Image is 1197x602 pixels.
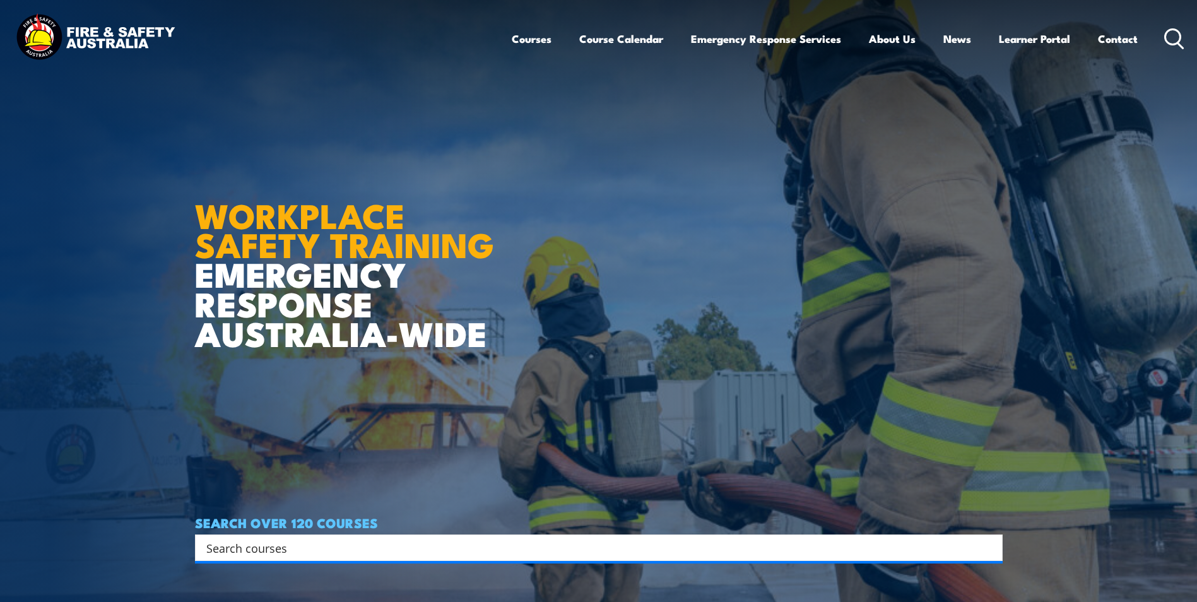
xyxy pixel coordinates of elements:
h1: EMERGENCY RESPONSE AUSTRALIA-WIDE [195,168,504,348]
a: Courses [512,22,551,56]
a: Course Calendar [579,22,663,56]
a: About Us [869,22,916,56]
a: Learner Portal [999,22,1070,56]
h4: SEARCH OVER 120 COURSES [195,516,1003,529]
a: News [943,22,971,56]
form: Search form [209,539,977,557]
input: Search input [206,538,975,557]
a: Contact [1098,22,1138,56]
strong: WORKPLACE SAFETY TRAINING [195,188,494,270]
button: Search magnifier button [981,539,998,557]
a: Emergency Response Services [691,22,841,56]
